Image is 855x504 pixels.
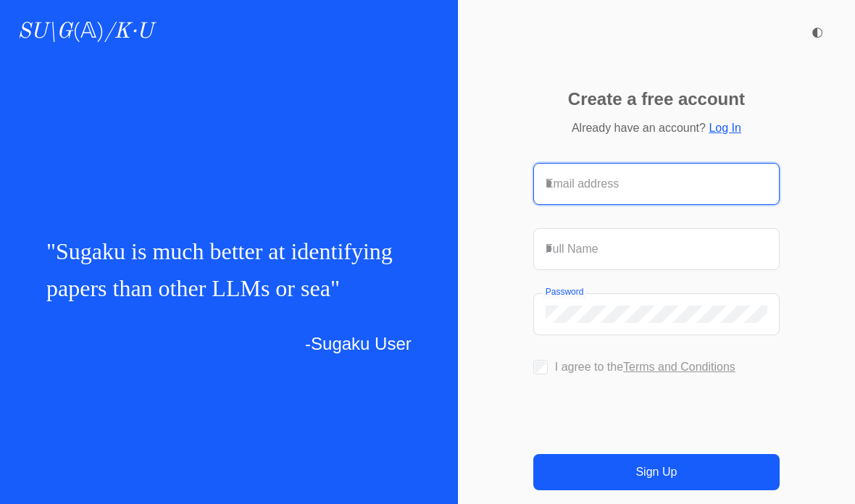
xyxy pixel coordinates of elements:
button: Sign Up [533,454,780,490]
i: /K·U [104,21,153,43]
a: Log In [709,122,741,134]
label: I agree to the [555,361,735,373]
span: Sugaku is much better at identifying papers than other LLMs or sea [46,238,393,301]
p: Create a free account [568,91,745,108]
p: " " [46,233,412,307]
p: -Sugaku User [46,330,412,358]
button: ◐ [803,17,832,46]
a: Terms and Conditions [623,361,735,373]
i: SU\G [17,21,72,43]
span: ◐ [812,25,823,38]
span: Already have an account? [572,122,706,134]
a: SU\G(𝔸)/K·U [17,19,153,45]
